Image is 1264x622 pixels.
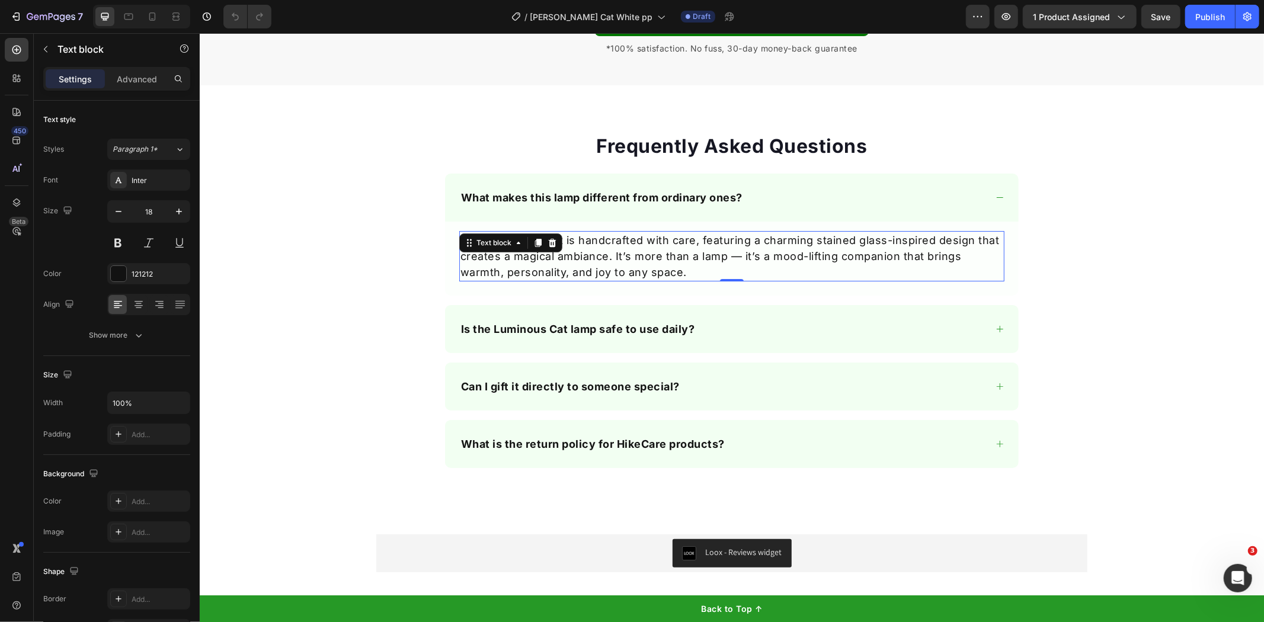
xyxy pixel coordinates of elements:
div: Size [43,203,75,219]
button: Show more [43,325,190,346]
div: Beta [9,217,28,226]
div: Loox - Reviews widget [506,513,583,525]
iframe: Design area [200,33,1264,622]
span: [PERSON_NAME] Cat White pp [530,11,652,23]
button: Save [1141,5,1180,28]
button: Loox - Reviews widget [473,506,592,534]
span: Paragraph 1* [113,144,158,155]
div: Padding [43,429,71,440]
p: 7 [78,9,83,24]
p: Settings [59,73,92,85]
div: Show more [89,329,145,341]
div: Add... [132,429,187,440]
div: Add... [132,496,187,507]
p: Text block [57,42,158,56]
input: Auto [108,392,190,413]
strong: What makes this lamp different from ordinary ones? [261,158,543,171]
p: What is the return policy for HikeCare products? [261,403,525,419]
div: Text style [43,114,76,125]
iframe: Intercom live chat [1224,564,1252,592]
span: 3 [1248,546,1257,556]
strong: Can I gift it directly to someone special? [261,347,480,360]
span: Save [1151,12,1171,22]
div: 121212 [132,269,187,280]
span: 1 product assigned [1033,11,1110,23]
div: Align [43,297,76,313]
div: Styles [43,144,64,155]
div: Image [43,527,64,537]
p: Advanced [117,73,157,85]
div: Font [43,175,58,185]
div: Add... [132,594,187,605]
div: Width [43,397,63,408]
div: Back to Top ↑ [501,569,563,582]
p: Frequently Asked Questions [246,101,818,126]
div: Add... [132,527,187,538]
button: 7 [5,5,88,28]
div: Color [43,496,62,506]
span: / [524,11,527,23]
div: Size [43,367,75,383]
button: Publish [1185,5,1235,28]
div: Color [43,268,62,279]
div: Background [43,466,101,482]
div: Undo/Redo [223,5,271,28]
button: 1 product assigned [1023,5,1137,28]
div: Border [43,594,66,604]
div: Shape [43,564,81,580]
img: loox.png [482,513,497,527]
span: Draft [693,11,711,22]
div: 450 [11,126,28,136]
div: Publish [1195,11,1225,23]
p: Each Luminous Cat is handcrafted with care, featuring a charming stained glass-inspired design th... [261,199,804,247]
strong: Is the Luminous Cat lamp safe to use daily? [261,290,495,302]
div: Text block [274,204,314,215]
div: Inter [132,175,187,186]
button: Paragraph 1* [107,139,190,160]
